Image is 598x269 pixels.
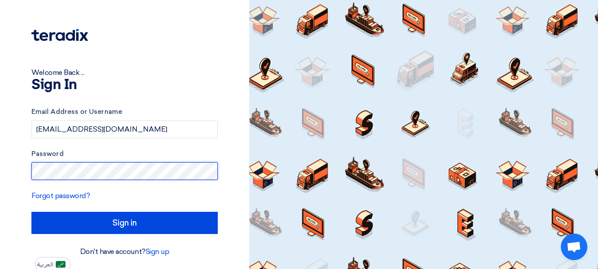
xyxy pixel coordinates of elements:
div: Open chat [561,234,587,260]
div: Welcome Back ... [31,67,218,78]
a: Sign up [146,247,170,256]
h1: Sign In [31,78,218,92]
input: Enter your business email or username [31,121,218,138]
label: Email Address or Username [31,107,218,117]
label: Password [31,149,218,159]
img: ar-AR.png [56,261,66,268]
input: Sign in [31,212,218,234]
div: Don't have account? [31,246,218,257]
img: Teradix logo [31,29,88,41]
span: العربية [37,261,53,268]
a: Forgot password? [31,191,90,200]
